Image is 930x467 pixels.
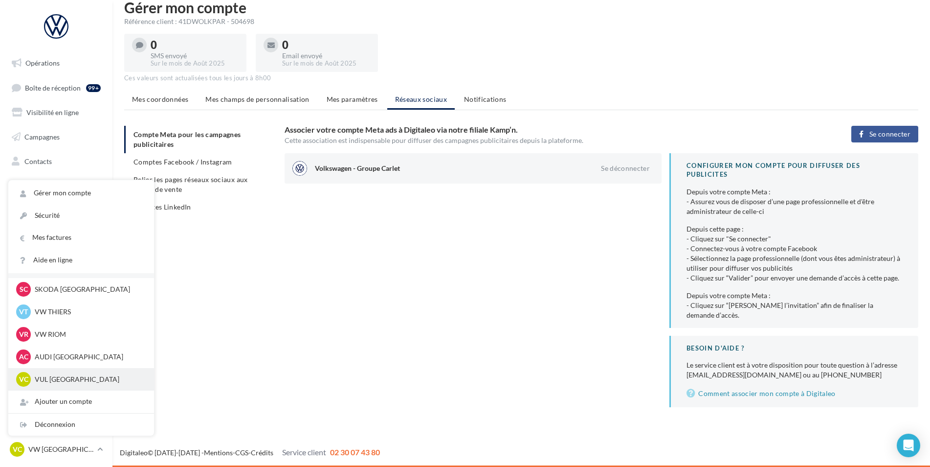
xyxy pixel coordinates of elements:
div: Open Intercom Messenger [897,434,920,457]
div: Ajouter un compte [8,391,154,413]
div: BESOIN D'AIDE ? [686,344,903,353]
a: Aide en ligne [8,249,154,271]
a: VC VW [GEOGRAPHIC_DATA] [8,440,105,459]
p: VW RIOM [35,329,142,339]
span: Relier les pages réseaux sociaux aux points de vente [133,175,248,193]
div: Email envoyé [282,52,370,59]
div: Référence client : 41DWOLKPAR - 504698 [124,17,918,26]
div: Le service client est à votre disposition pour toute question à l’adresse [EMAIL_ADDRESS][DOMAIN_... [686,360,903,380]
div: Depuis votre compte Meta : - Cliquez sur “[PERSON_NAME] l’invitation” afin de finaliser la demand... [686,291,903,320]
a: CGS [235,448,248,457]
a: Campagnes DataOnDemand [6,257,107,285]
p: VW THIERS [35,307,142,317]
a: Gérer mon compte [8,182,154,204]
span: Comptes LinkedIn [133,203,191,211]
a: Sécurité [8,205,154,227]
a: PLV et print personnalisable [6,224,107,253]
div: Déconnexion [8,414,154,436]
div: 0 [151,40,239,50]
div: Sur le mois de Août 2025 [151,59,239,68]
span: Notifications [464,95,507,103]
span: Visibilité en ligne [26,108,79,117]
span: Mes paramètres [327,95,378,103]
a: Campagnes [6,127,107,147]
p: AUDI [GEOGRAPHIC_DATA] [35,352,142,362]
a: Opérations [6,53,107,73]
span: Mes coordonnées [132,95,188,103]
a: Boîte de réception99+ [6,77,107,98]
a: Médiathèque [6,175,107,196]
span: Mes champs de personnalisation [205,95,310,103]
span: Comptes Facebook / Instagram [133,158,232,166]
a: Visibilité en ligne [6,102,107,123]
div: Cette association est indispensable pour diffuser des campagnes publicitaires depuis la plateforme. [285,136,790,145]
a: Mes factures [8,227,154,249]
span: SC [20,284,28,294]
div: Depuis cette page : - Cliquez sur "Se connecter" - Connectez-vous à votre compte Facebook - Sélec... [686,224,903,283]
div: Depuis votre compte Meta : - Assurez vous de disposer d’une page professionnelle et d'être admini... [686,187,903,216]
a: Comment associer mon compte à Digitaleo [686,388,903,399]
span: Contacts [24,157,52,165]
span: © [DATE]-[DATE] - - - [120,448,380,457]
span: AC [19,352,28,362]
div: 0 [282,40,370,50]
div: Ces valeurs sont actualisées tous les jours à 8h00 [124,74,918,83]
span: VC [13,444,22,454]
span: Opérations [25,59,60,67]
span: VC [19,374,28,384]
span: VT [19,307,28,317]
a: Contacts [6,151,107,172]
span: 02 30 07 43 80 [330,447,380,457]
p: VUL [GEOGRAPHIC_DATA] [35,374,142,384]
h3: Associer votre compte Meta ads à Digitaleo via notre filiale Kamp’n. [285,126,790,134]
a: Calendrier [6,200,107,220]
span: Boîte de réception [25,83,81,92]
span: Campagnes [24,133,60,141]
a: Digitaleo [120,448,148,457]
div: Volkswagen - Groupe Carlet [315,163,576,173]
p: SKODA [GEOGRAPHIC_DATA] [35,284,142,294]
span: Se connecter [869,130,910,138]
span: Service client [282,447,326,457]
div: Sur le mois de Août 2025 [282,59,370,68]
a: Crédits [251,448,273,457]
a: Mentions [204,448,233,457]
button: Se déconnecter [597,163,654,174]
span: VR [19,329,28,339]
button: Se connecter [851,126,918,142]
div: CONFIGURER MON COMPTE POUR DIFFUSER DES PUBLICITES [686,161,903,179]
p: VW [GEOGRAPHIC_DATA] [28,444,93,454]
div: 99+ [86,84,101,92]
div: SMS envoyé [151,52,239,59]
